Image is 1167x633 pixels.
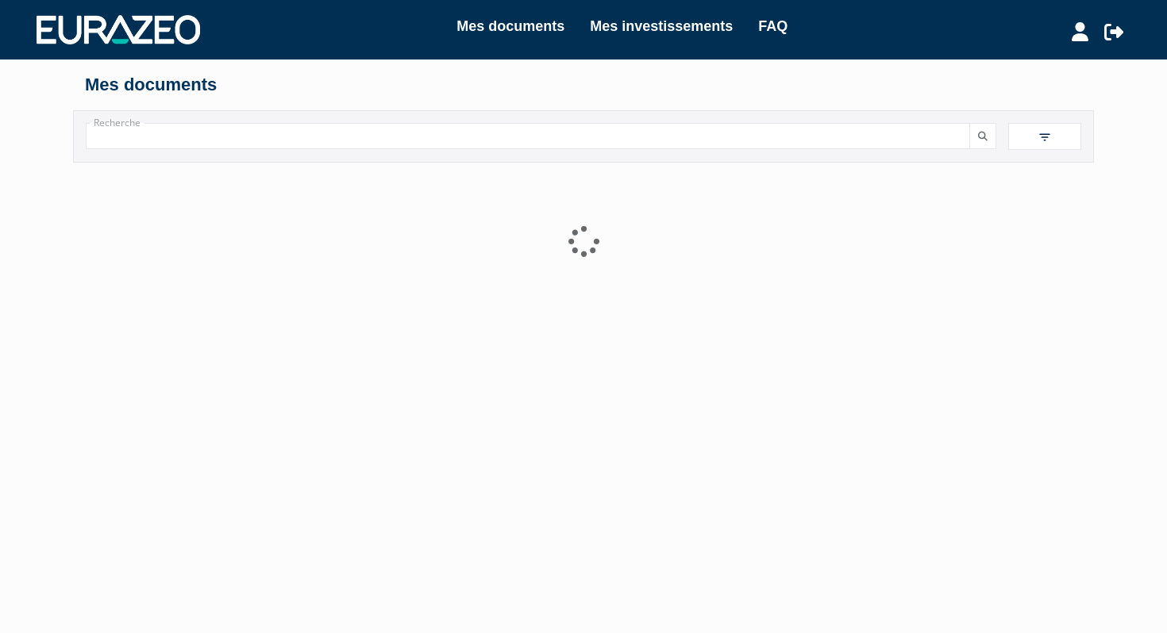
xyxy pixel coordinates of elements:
a: Mes investissements [590,15,733,37]
a: Mes documents [456,15,564,37]
a: FAQ [758,15,788,37]
h4: Mes documents [85,75,1082,94]
img: 1732889491-logotype_eurazeo_blanc_rvb.png [37,15,200,44]
input: Recherche [86,123,970,149]
img: filter.svg [1038,130,1052,144]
